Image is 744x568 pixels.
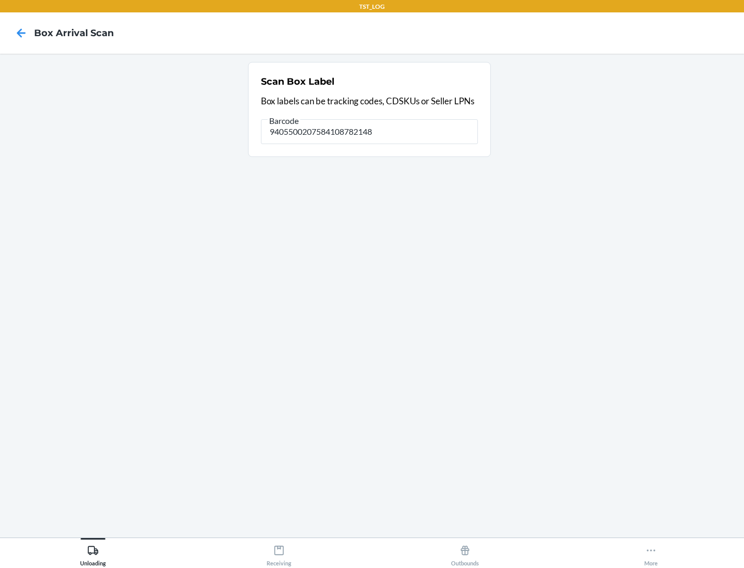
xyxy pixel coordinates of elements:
[558,538,744,566] button: More
[261,75,334,88] h2: Scan Box Label
[267,541,291,566] div: Receiving
[80,541,106,566] div: Unloading
[186,538,372,566] button: Receiving
[261,119,478,144] input: Barcode
[268,116,300,126] span: Barcode
[34,26,114,40] h4: Box Arrival Scan
[451,541,479,566] div: Outbounds
[359,2,385,11] p: TST_LOG
[372,538,558,566] button: Outbounds
[261,94,478,108] p: Box labels can be tracking codes, CDSKUs or Seller LPNs
[644,541,658,566] div: More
